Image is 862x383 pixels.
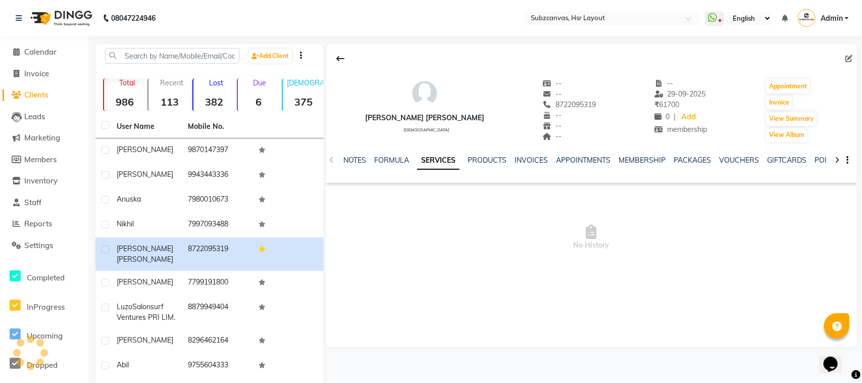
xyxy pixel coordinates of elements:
span: 61700 [654,100,679,109]
span: Dropped [27,360,58,370]
td: 8296462164 [182,329,253,354]
span: 0 [654,112,670,121]
button: Invoice [767,95,792,110]
span: Abil [117,360,129,369]
a: SERVICES [417,152,460,170]
p: [DEMOGRAPHIC_DATA] [287,78,324,87]
strong: 113 [148,95,190,108]
strong: 986 [104,95,145,108]
p: Recent [153,78,190,87]
th: Mobile No. [182,115,253,138]
a: APPOINTMENTS [556,156,611,165]
span: Marketing [24,133,60,142]
a: Staff [3,197,86,209]
a: VOUCHERS [719,156,759,165]
a: Reports [3,218,86,230]
span: -- [543,79,562,88]
td: 8879949404 [182,296,253,329]
td: 8722095319 [182,237,253,271]
span: Invoice [24,69,49,78]
button: View Album [767,128,807,142]
td: 7799191800 [182,271,253,296]
span: -- [654,79,674,88]
td: 9943443336 [182,163,253,188]
span: -- [543,132,562,141]
iframe: chat widget [820,343,852,373]
span: -- [543,121,562,130]
span: anuska [117,195,141,204]
strong: 382 [193,95,235,108]
span: [PERSON_NAME] [117,244,173,253]
a: Add [680,110,697,124]
a: FORMULA [374,156,409,165]
a: PRODUCTS [468,156,506,165]
p: Lost [197,78,235,87]
span: InProgress [27,302,65,312]
span: Staff [24,198,41,207]
a: Clients [3,89,86,101]
b: 08047224946 [111,4,156,32]
p: Total [108,78,145,87]
div: Back to Client [330,49,351,68]
span: Members [24,155,57,164]
span: -- [543,89,562,99]
a: Leads [3,111,86,123]
span: Reports [24,219,52,228]
img: avatar [410,78,440,109]
span: ₹ [654,100,659,109]
span: 29-09-2025 [654,89,706,99]
span: Completed [27,273,65,282]
span: Upcoming [27,331,63,341]
a: Invoice [3,68,86,80]
p: Due [240,78,279,87]
td: 7997093488 [182,213,253,237]
span: | [674,112,676,122]
a: INVOICES [515,156,548,165]
span: No History [326,187,857,288]
span: Salonsurf Ventures PRI LIM. [117,302,175,322]
strong: 6 [238,95,279,108]
span: Calendar [24,47,57,57]
span: [PERSON_NAME] [117,277,173,286]
a: Inventory [3,175,86,187]
input: Search by Name/Mobile/Email/Code [105,48,239,64]
button: Appointment [767,79,809,93]
a: MEMBERSHIP [619,156,666,165]
span: [DEMOGRAPHIC_DATA] [404,127,450,132]
strong: 375 [283,95,324,108]
a: Members [3,154,86,166]
span: [PERSON_NAME] [117,145,173,154]
span: Inventory [24,176,58,185]
td: 9755604333 [182,354,253,378]
a: Calendar [3,46,86,58]
a: Marketing [3,132,86,144]
span: 8722095319 [543,100,596,109]
span: -- [543,111,562,120]
span: membership [654,125,707,134]
span: [PERSON_NAME] [117,170,173,179]
a: PACKAGES [674,156,711,165]
a: Add Client [249,49,291,63]
span: [PERSON_NAME] [117,336,173,345]
a: NOTES [343,156,366,165]
div: [PERSON_NAME] [PERSON_NAME] [365,113,484,123]
span: Leads [24,112,45,121]
span: [PERSON_NAME] [117,255,173,264]
span: Admin [821,13,843,24]
img: logo [26,4,95,32]
td: 7980010673 [182,188,253,213]
a: Settings [3,240,86,252]
td: 9870147397 [182,138,253,163]
span: nikhil [117,219,134,228]
a: GIFTCARDS [767,156,806,165]
img: Admin [798,9,816,27]
span: Luzo [117,302,132,311]
a: POINTS [815,156,840,165]
span: Clients [24,90,48,100]
button: View Summary [767,112,817,126]
th: User Name [111,115,182,138]
span: Settings [24,241,53,250]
